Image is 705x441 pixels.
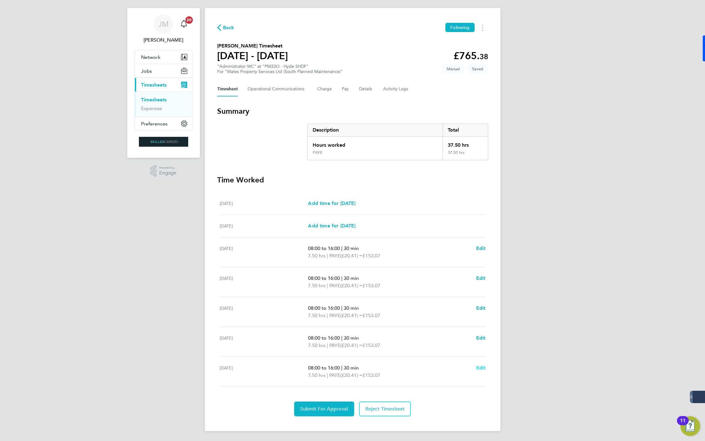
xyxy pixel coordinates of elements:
span: (£20.41) = [340,342,363,348]
span: 08:00 to 16:00 [308,335,340,341]
span: (£20.41) = [340,372,363,378]
span: Add time for [DATE] [308,200,355,206]
button: Preferences [135,117,192,130]
span: Submit For Approval [300,406,348,412]
span: £153.07 [363,342,380,348]
button: Operational Communications [248,82,307,96]
span: PAYE [329,372,340,379]
a: Powered byEngage [150,165,176,177]
div: Total [443,124,488,136]
button: Pay [342,82,349,96]
div: Timesheets [135,92,192,116]
span: 30 min [344,335,359,341]
div: "Administrator WC" at "PM23O - Hyde SHDF" [217,64,343,74]
div: [DATE] [220,222,308,230]
span: 08:00 to 16:00 [308,365,340,371]
a: Timesheets [141,97,167,103]
button: Jobs [135,64,192,78]
span: £153.07 [363,372,380,378]
div: PAYE [313,150,322,155]
span: Edit [476,365,486,371]
span: Network [141,54,160,60]
button: Charge [317,82,332,96]
span: | [341,335,342,341]
div: [DATE] [220,304,308,319]
div: For "Wates Property Services Ltd (South Planned Maintenance)" [217,69,343,74]
span: | [327,372,328,378]
button: Following [445,23,474,32]
span: Back [223,24,234,31]
span: 30 min [344,275,359,281]
span: Preferences [141,121,168,127]
span: Following [450,25,469,30]
h2: [PERSON_NAME] Timesheet [217,42,288,50]
button: Activity Logs [383,82,409,96]
span: This timesheet is Saved. [467,64,488,74]
span: Jack McMurray [135,36,192,44]
nav: Main navigation [127,8,200,158]
span: | [327,253,328,259]
span: (£20.41) = [340,312,363,318]
app-decimal: £765. [453,50,488,62]
section: Timesheet [217,106,488,416]
div: [DATE] [220,364,308,379]
h3: Summary [217,106,488,116]
span: (£20.41) = [340,253,363,259]
a: Edit [476,334,486,342]
span: 7.50 hrs [308,253,326,259]
span: PAYE [329,312,340,319]
span: Edit [476,275,486,281]
span: 08:00 to 16:00 [308,275,340,281]
span: Add time for [DATE] [308,223,355,229]
span: 08:00 to 16:00 [308,305,340,311]
a: Expenses [141,105,162,111]
a: Edit [476,245,486,252]
span: 30 min [344,365,359,371]
div: Summary [307,124,488,160]
a: Go to home page [135,137,192,147]
span: This timesheet was manually created. [442,64,465,74]
h3: Time Worked [217,175,488,185]
span: JM [158,20,169,28]
div: [DATE] [220,200,308,207]
span: 7.50 hrs [308,283,326,288]
span: Engage [159,170,176,176]
span: | [341,245,342,251]
span: £153.07 [363,253,380,259]
span: 08:00 to 16:00 [308,245,340,251]
a: JM[PERSON_NAME] [135,14,192,44]
span: Edit [476,245,486,251]
button: Submit For Approval [294,402,354,416]
div: 37.50 hrs [443,150,488,160]
div: [DATE] [220,334,308,349]
a: Edit [476,364,486,372]
button: Reject Timesheet [359,402,411,416]
span: 30 min [344,245,359,251]
button: Network [135,50,192,64]
span: Reject Timesheet [365,406,405,412]
span: Edit [476,335,486,341]
a: Edit [476,304,486,312]
span: 38 [480,52,488,61]
div: 11 [680,421,686,429]
div: 37.50 hrs [443,137,488,150]
span: | [327,342,328,348]
span: 20 [185,16,193,24]
button: Open Resource Center, 11 new notifications [680,416,700,436]
span: | [341,275,342,281]
span: | [341,305,342,311]
span: 7.50 hrs [308,342,326,348]
button: Details [359,82,373,96]
div: Hours worked [308,137,443,150]
a: 20 [178,14,190,34]
div: [DATE] [220,245,308,259]
h1: [DATE] - [DATE] [217,50,288,62]
button: Timesheet [217,82,238,96]
div: Description [308,124,443,136]
span: 7.50 hrs [308,312,326,318]
a: Add time for [DATE] [308,200,355,207]
span: | [327,283,328,288]
span: Powered by [159,165,176,170]
span: 7.50 hrs [308,372,326,378]
span: £153.07 [363,312,380,318]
